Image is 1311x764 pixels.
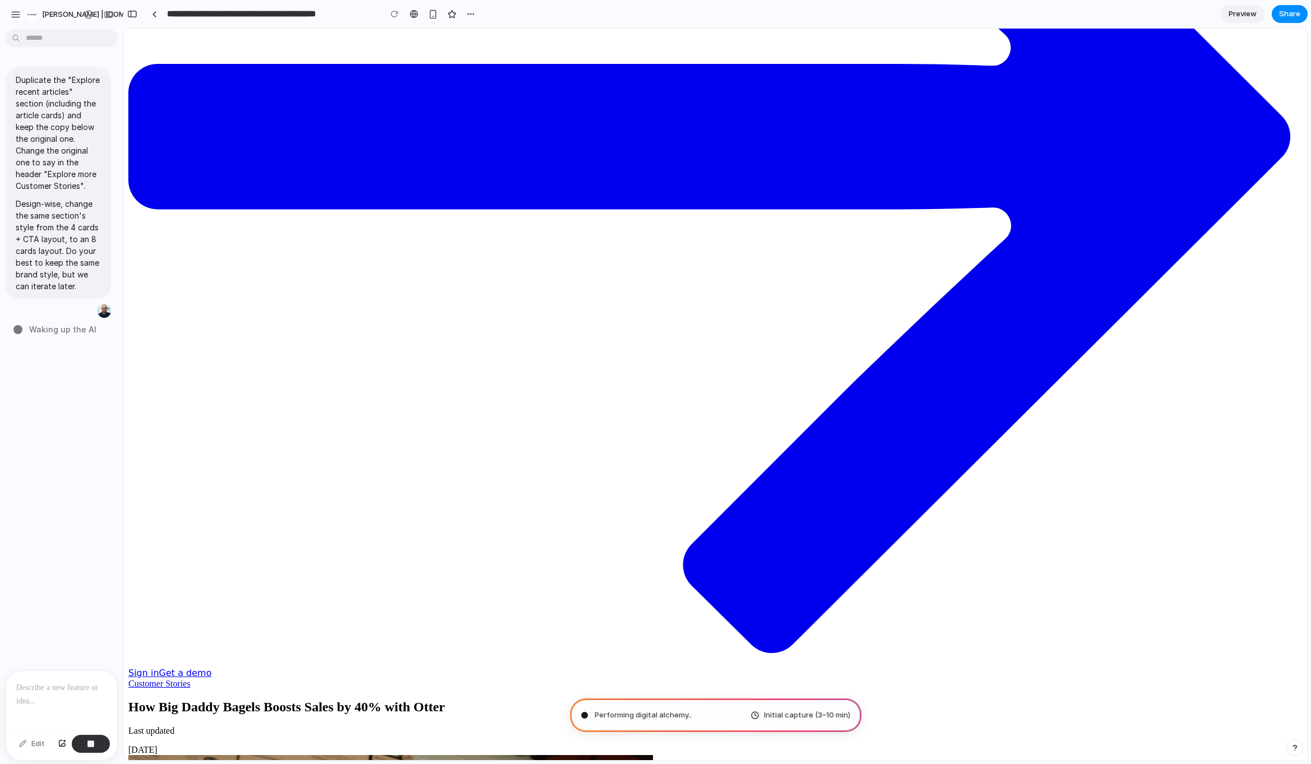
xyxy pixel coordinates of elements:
[16,74,101,192] p: Duplicate the "Explore recent articles" section (including the article cards) and keep the copy b...
[764,710,850,721] span: Initial capture (3–10 min)
[22,6,180,24] button: [PERSON_NAME] | [DOMAIN_NAME]
[595,710,692,721] span: Performing digital alchemy ..
[16,198,101,292] p: Design-wise, change the same section's style from the 4 cards + CTA layout, to an 8 cards layout....
[4,716,34,726] time: [DATE]
[1229,8,1257,20] span: Preview
[35,639,88,650] a: Get a demo
[1272,5,1308,23] button: Share
[29,323,96,335] span: Waking up the AI
[4,650,67,660] a: Customer Stories
[4,671,1179,686] h1: How Big Daddy Bagels Boosts Sales by 40% with Otter
[1279,8,1300,20] span: Share
[4,639,35,650] a: Sign in
[4,697,1179,707] p: Last updated
[42,9,163,20] span: [PERSON_NAME] | [DOMAIN_NAME]
[1220,5,1265,23] a: Preview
